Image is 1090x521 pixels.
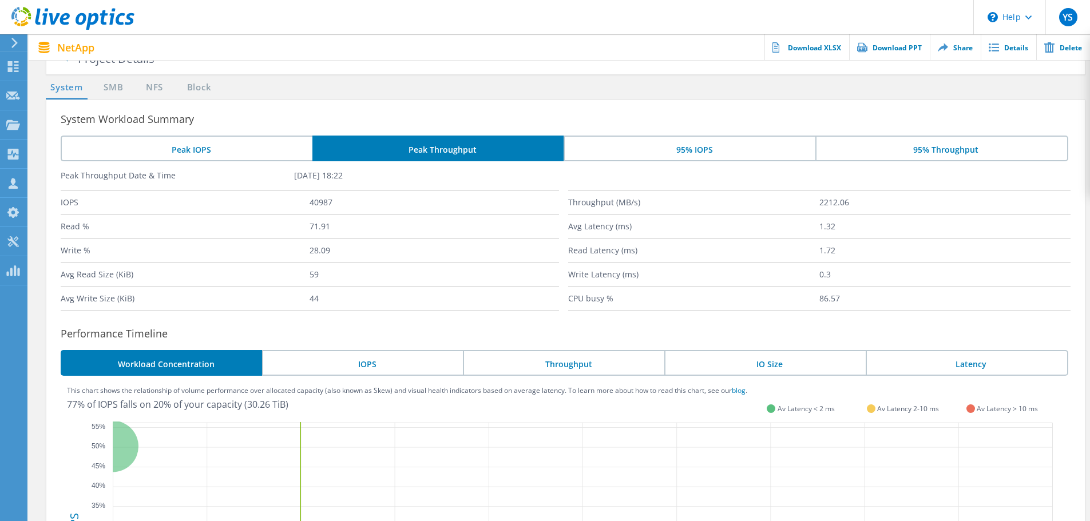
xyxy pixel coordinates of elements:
[310,287,558,310] label: 44
[61,350,262,376] li: Workload Concentration
[1036,34,1090,60] a: Delete
[61,136,312,161] li: Peak IOPS
[764,34,849,60] a: Download XLSX
[310,215,558,238] label: 71.91
[61,287,310,310] label: Avg Write Size (KiB)
[981,34,1036,60] a: Details
[92,482,105,490] text: 40%
[815,136,1068,161] li: 95% Throughput
[312,136,564,161] li: Peak Throughput
[866,350,1068,376] li: Latency
[61,239,310,262] label: Write %
[1063,13,1073,22] span: YS
[877,404,939,413] label: Av Latency 2-10 ms
[310,191,558,214] label: 40987
[732,385,746,395] span: blog
[67,398,288,411] label: 77% of IOPS falls on 20% of your capacity (30.26 TiB)
[819,191,1071,214] label: 2212.06
[568,191,819,214] label: Throughput (MB/s)
[183,81,215,95] a: Block
[92,423,105,431] text: 55%
[564,136,815,161] li: 95% IOPS
[819,239,1071,262] label: 1.72
[92,462,105,470] text: 45%
[57,42,94,53] span: NetApp
[568,287,819,310] label: CPU busy %
[463,350,664,376] li: Throughput
[977,404,1038,413] label: Av Latency > 10 ms
[568,215,819,238] label: Avg Latency (ms)
[778,404,835,413] label: Av Latency < 2 ms
[664,350,866,376] li: IO Size
[61,215,310,238] label: Read %
[11,24,134,32] a: Live Optics Dashboard
[61,111,1085,127] h3: System Workload Summary
[930,34,981,60] a: Share
[61,191,310,214] label: IOPS
[61,263,310,286] label: Avg Read Size (KiB)
[819,215,1071,238] label: 1.32
[568,263,819,286] label: Write Latency (ms)
[67,387,747,394] label: This chart shows the relationship of volume performance over allocated capacity (also known as Sk...
[294,170,528,181] label: [DATE] 18:22
[101,81,126,95] a: SMB
[61,325,1085,341] h3: Performance Timeline
[262,350,463,376] li: IOPS
[819,287,1071,310] label: 86.57
[310,239,558,262] label: 28.09
[988,12,998,22] svg: \n
[46,81,88,95] a: System
[143,81,165,95] a: NFS
[92,442,105,450] text: 50%
[849,34,930,60] a: Download PPT
[568,239,819,262] label: Read Latency (ms)
[310,263,558,286] label: 59
[92,502,105,510] text: 35%
[819,263,1071,286] label: 0.3
[61,170,294,181] label: Peak Throughput Date & Time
